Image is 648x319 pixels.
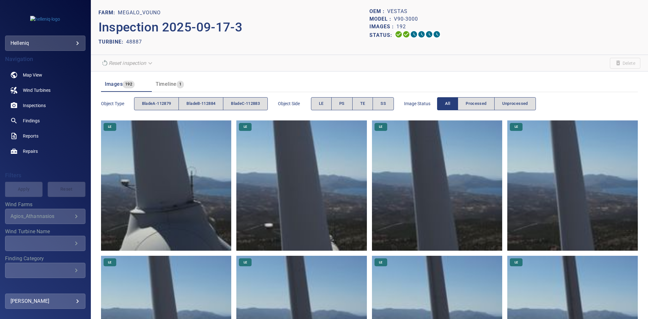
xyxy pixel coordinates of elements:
[5,98,85,113] a: inspections noActive
[177,81,184,88] span: 1
[134,97,179,110] button: bladeA-112879
[30,16,60,22] img: helleniq-logo
[186,100,215,107] span: bladeB-112884
[23,148,38,154] span: Repairs
[369,8,387,15] p: OEM :
[360,100,365,107] span: TE
[98,58,156,69] div: Reset inspection
[511,260,522,265] span: LE
[5,144,85,159] a: repairs noActive
[433,31,441,38] svg: Classification 0%
[381,100,386,107] span: SS
[410,31,418,38] svg: Selecting 0%
[5,202,85,207] label: Wind Farms
[23,118,40,124] span: Findings
[104,125,115,129] span: LE
[179,97,223,110] button: bladeB-112884
[394,15,418,23] p: V90-3000
[331,97,353,110] button: PS
[5,229,85,234] label: Wind Turbine Name
[5,113,85,128] a: findings noActive
[10,38,80,48] div: helleniq
[425,31,433,38] svg: Matching 0%
[101,100,134,107] span: Object type
[10,296,80,306] div: [PERSON_NAME]
[387,8,408,15] p: Vestas
[375,260,386,265] span: LE
[418,31,425,38] svg: ML Processing 0%
[240,260,251,265] span: LE
[118,9,161,17] p: Megalo_Vouno
[23,72,42,78] span: Map View
[5,56,85,62] h4: Navigation
[278,100,311,107] span: Object Side
[369,15,394,23] p: Model :
[402,31,410,38] svg: Data Formatted 100%
[105,81,123,87] span: Images
[98,9,118,17] p: FARM:
[134,97,268,110] div: objectType
[109,60,146,66] em: Reset inspection
[104,260,115,265] span: LE
[319,100,324,107] span: LE
[369,23,396,31] p: Images :
[5,263,85,278] div: Finding Category
[437,97,536,110] div: imageStatus
[375,125,386,129] span: LE
[98,38,126,46] p: TURBINE:
[240,125,251,129] span: LE
[10,213,72,219] div: Agios_Athannasios
[23,87,51,93] span: Wind Turbines
[352,97,373,110] button: TE
[223,97,268,110] button: bladeC-112883
[231,100,260,107] span: bladeC-112883
[369,31,395,40] p: Status:
[5,67,85,83] a: map noActive
[5,128,85,144] a: reports noActive
[123,81,135,88] span: 192
[311,97,332,110] button: LE
[156,81,177,87] span: Timeline
[458,97,494,110] button: Processed
[396,23,406,31] p: 192
[437,97,458,110] button: All
[311,97,394,110] div: objectSide
[98,18,369,37] p: Inspection 2025-09-17-3
[511,125,522,129] span: LE
[445,100,450,107] span: All
[5,209,85,224] div: Wind Farms
[494,97,536,110] button: Unprocessed
[404,100,437,107] span: Image Status
[5,283,85,288] label: Finding Type
[339,100,345,107] span: PS
[98,58,156,69] div: Unable to reset the inspection due to your user permissions
[23,133,38,139] span: Reports
[395,31,402,38] svg: Uploading 100%
[5,172,85,179] h4: Filters
[373,97,394,110] button: SS
[5,83,85,98] a: windturbines noActive
[23,102,46,109] span: Inspections
[5,236,85,251] div: Wind Turbine Name
[502,100,528,107] span: Unprocessed
[126,38,142,46] p: 48887
[5,36,85,51] div: helleniq
[466,100,486,107] span: Processed
[142,100,171,107] span: bladeA-112879
[5,256,85,261] label: Finding Category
